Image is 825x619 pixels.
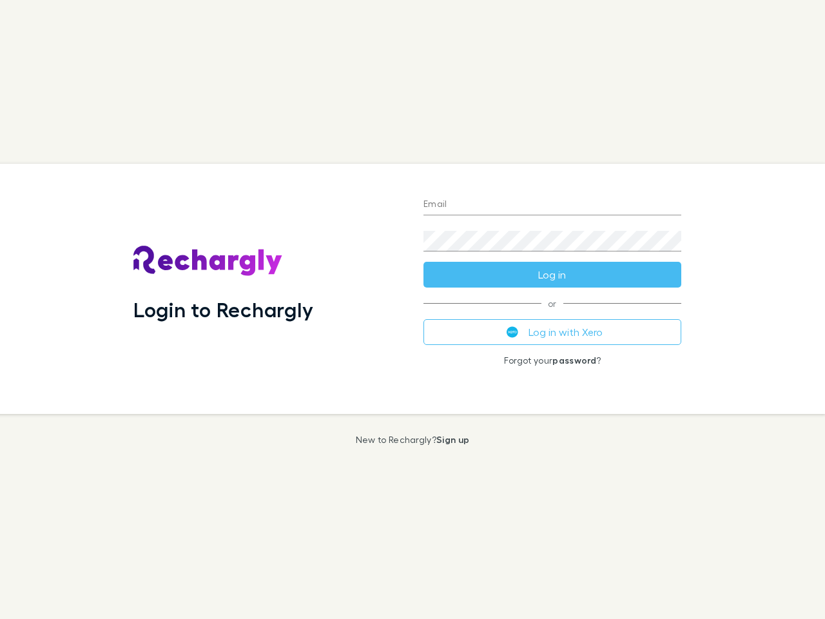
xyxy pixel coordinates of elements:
img: Rechargly's Logo [133,246,283,277]
p: New to Rechargly? [356,435,470,445]
button: Log in with Xero [423,319,681,345]
button: Log in [423,262,681,288]
img: Xero's logo [507,326,518,338]
a: password [552,355,596,366]
a: Sign up [436,434,469,445]
p: Forgot your ? [423,355,681,366]
h1: Login to Rechargly [133,297,313,322]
